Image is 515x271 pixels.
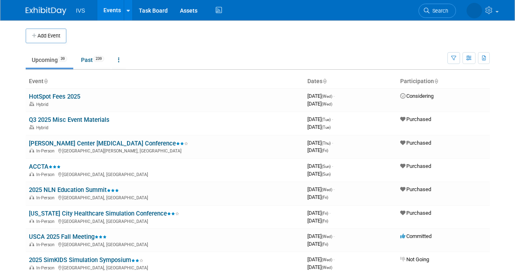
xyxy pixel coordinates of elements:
[307,124,331,130] span: [DATE]
[36,102,51,107] span: Hybrid
[307,140,333,146] span: [DATE]
[307,264,332,270] span: [DATE]
[307,93,335,99] span: [DATE]
[29,194,301,200] div: [GEOGRAPHIC_DATA], [GEOGRAPHIC_DATA]
[307,256,335,262] span: [DATE]
[400,256,429,262] span: Not Going
[307,171,331,177] span: [DATE]
[29,116,110,123] a: Q3 2025 Misc Event Materials
[307,116,333,122] span: [DATE]
[430,8,448,14] span: Search
[29,242,34,246] img: In-Person Event
[29,210,179,217] a: [US_STATE] City Healthcare Simulation Conference
[29,233,107,240] a: USCA 2025 Fall Meeting
[322,187,332,192] span: (Wed)
[322,211,328,216] span: (Fri)
[400,140,431,146] span: Purchased
[322,234,332,239] span: (Wed)
[307,233,335,239] span: [DATE]
[36,195,57,200] span: In-Person
[29,219,34,223] img: In-Person Event
[419,4,456,18] a: Search
[322,242,328,247] span: (Fri)
[322,164,331,169] span: (Sun)
[322,195,328,200] span: (Fri)
[75,52,110,68] a: Past239
[400,93,434,99] span: Considering
[400,186,431,192] span: Purchased
[333,233,335,239] span: -
[322,117,331,122] span: (Tue)
[400,210,431,216] span: Purchased
[329,210,331,216] span: -
[307,147,328,153] span: [DATE]
[322,125,331,130] span: (Tue)
[29,172,34,176] img: In-Person Event
[333,256,335,262] span: -
[36,219,57,224] span: In-Person
[333,186,335,192] span: -
[322,148,328,153] span: (Fri)
[29,102,34,106] img: Hybrid Event
[29,93,80,100] a: HotSpot Fees 2025
[36,242,57,247] span: In-Person
[29,186,119,194] a: 2025 NLN Education Summit
[307,210,331,216] span: [DATE]
[36,265,57,271] span: In-Person
[26,52,73,68] a: Upcoming39
[29,264,301,271] div: [GEOGRAPHIC_DATA], [GEOGRAPHIC_DATA]
[29,125,34,129] img: Hybrid Event
[36,125,51,130] span: Hybrid
[76,7,85,14] span: IVS
[322,102,332,106] span: (Wed)
[29,163,61,170] a: ACCTA
[332,116,333,122] span: -
[29,265,34,269] img: In-Person Event
[26,7,66,15] img: ExhibitDay
[400,163,431,169] span: Purchased
[307,218,328,224] span: [DATE]
[44,78,48,84] a: Sort by Event Name
[307,163,333,169] span: [DATE]
[36,172,57,177] span: In-Person
[322,258,332,262] span: (Wed)
[29,256,143,264] a: 2025 SimKIDS Simulation Symposium
[332,140,333,146] span: -
[29,147,301,154] div: [GEOGRAPHIC_DATA][PERSON_NAME], [GEOGRAPHIC_DATA]
[307,194,328,200] span: [DATE]
[307,241,328,247] span: [DATE]
[333,93,335,99] span: -
[29,218,301,224] div: [GEOGRAPHIC_DATA], [GEOGRAPHIC_DATA]
[397,75,490,88] th: Participation
[29,171,301,177] div: [GEOGRAPHIC_DATA], [GEOGRAPHIC_DATA]
[322,78,327,84] a: Sort by Start Date
[29,148,34,152] img: In-Person Event
[322,172,331,176] span: (Sun)
[307,101,332,107] span: [DATE]
[400,233,432,239] span: Committed
[26,75,304,88] th: Event
[322,219,328,223] span: (Fri)
[29,140,188,147] a: [PERSON_NAME] Center [MEDICAL_DATA] Conference
[26,29,66,43] button: Add Event
[304,75,397,88] th: Dates
[322,94,332,99] span: (Wed)
[29,241,301,247] div: [GEOGRAPHIC_DATA], [GEOGRAPHIC_DATA]
[93,56,104,62] span: 239
[467,3,482,18] img: Carrie Rhoads
[58,56,67,62] span: 39
[36,148,57,154] span: In-Person
[322,141,331,145] span: (Thu)
[322,265,332,270] span: (Wed)
[307,186,335,192] span: [DATE]
[400,116,431,122] span: Purchased
[332,163,333,169] span: -
[29,195,34,199] img: In-Person Event
[434,78,438,84] a: Sort by Participation Type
